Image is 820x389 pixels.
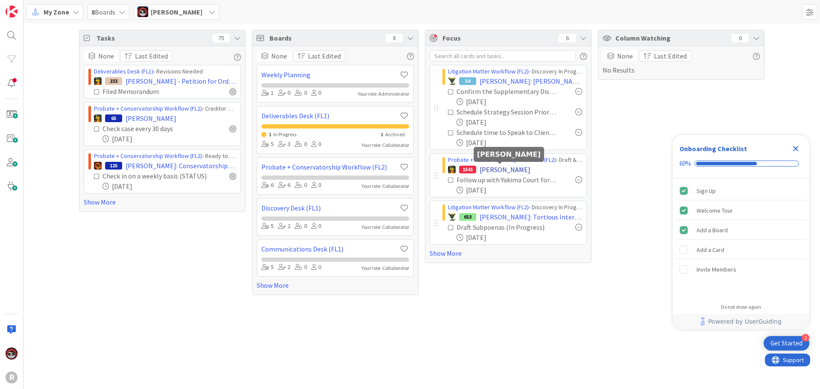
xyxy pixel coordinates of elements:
[102,123,198,134] div: Check case every 30 days
[676,181,806,200] div: Sign Up is complete.
[6,371,18,383] div: R
[386,34,403,42] div: 8
[295,263,307,272] div: 0
[477,150,541,158] h5: [PERSON_NAME]
[94,114,102,122] img: MR
[697,264,736,275] div: Invite Members
[278,263,290,272] div: 2
[94,77,102,85] img: MR
[261,70,399,80] a: Weekly Planning
[448,213,456,221] img: NC
[448,203,529,211] a: Litigation Matter Workflow (FL2)
[261,222,274,231] div: 5
[311,263,321,272] div: 0
[559,34,576,42] div: 6
[673,178,809,298] div: Checklist items
[105,77,122,85] div: 233
[44,7,69,17] span: My Zone
[697,205,733,216] div: Welcome Tour
[448,155,582,164] div: › Draft & File Petition
[457,107,556,117] div: Schedule Strategy Session Prior to JSC by [DATE]
[126,161,236,171] span: [PERSON_NAME]: Conservatorship/Probate [keep eye on]
[697,245,724,255] div: Add a Card
[457,232,582,243] div: [DATE]
[459,166,476,173] div: 1541
[362,264,409,272] div: Your role: Collaborator
[261,263,274,272] div: 5
[673,135,809,329] div: Checklist Container
[381,131,383,137] span: 1
[480,76,582,86] span: [PERSON_NAME]: [PERSON_NAME] English
[677,314,805,329] a: Powered by UserGuiding
[457,222,556,232] div: Draft Subpoenas (In Progress)
[295,88,307,98] div: 0
[261,111,399,121] a: Deliverables Desk (FL1)
[126,113,176,123] span: [PERSON_NAME]
[311,140,321,149] div: 0
[770,339,802,348] div: Get Started
[278,181,290,190] div: 6
[94,67,153,75] a: Deliverables Desk (FL1)
[457,117,582,127] div: [DATE]
[278,140,290,149] div: 3
[679,160,691,167] div: 60%
[679,160,802,167] div: Checklist progress: 60%
[105,114,122,122] div: 65
[676,201,806,220] div: Welcome Tour is complete.
[457,185,582,195] div: [DATE]
[697,186,716,196] div: Sign Up
[457,97,582,107] div: [DATE]
[617,51,633,61] span: None
[261,140,274,149] div: 5
[448,67,529,75] a: Litigation Matter Workflow (FL2)
[135,51,168,61] span: Last Edited
[261,162,399,172] a: Probate + Conservatorship Workflow (FL2)
[459,213,476,221] div: 653
[102,171,211,181] div: Check in on a weekly basis (STATUS)
[430,50,576,61] input: Search all cards and tasks...
[269,33,381,43] span: Boards
[448,67,582,76] div: › Discovery In Progress
[6,6,18,18] img: Visit kanbanzone.com
[311,181,321,190] div: 0
[98,51,114,61] span: None
[789,142,802,155] div: Close Checklist
[480,164,530,175] span: [PERSON_NAME]
[603,50,760,75] div: No Results
[442,33,552,43] span: Focus
[295,140,307,149] div: 0
[97,33,208,43] span: Tasks
[84,197,241,207] a: Show More
[295,222,307,231] div: 0
[94,152,202,160] a: Probate + Conservatorship Workflow (FL2)
[448,156,556,164] a: Probate + Conservatorship Workflow (FL2)
[673,314,809,329] div: Footer
[457,86,556,97] div: Confirm the Supplementary Discovery Received and Curate
[102,86,190,97] div: Filed Memorandum
[615,33,727,43] span: Column Watching
[295,181,307,190] div: 0
[721,304,761,310] div: Do not show again
[480,212,582,222] span: [PERSON_NAME]: Tortious Interference with Economic Relations
[126,76,236,86] span: [PERSON_NAME] - Petition for Order for Surrender of Assets
[18,1,39,12] span: Support
[261,203,399,213] a: Discovery Desk (FL1)
[732,34,749,42] div: 0
[213,34,230,42] div: 75
[679,143,747,154] div: Onboarding Checklist
[362,141,409,149] div: Your role: Collaborator
[311,88,321,98] div: 0
[94,67,236,76] div: › Revisions Needed
[457,175,556,185] div: Follow up with Yakima Court for Received Order and Letters
[278,222,290,231] div: 2
[6,348,18,360] img: JS
[448,203,582,212] div: › Discovery In Progress
[94,105,202,112] a: Probate + Conservatorship Workflow (FL2)
[676,221,806,240] div: Add a Board is complete.
[308,51,341,61] span: Last Edited
[358,90,409,98] div: Your role: Administrator
[448,166,456,173] img: MR
[94,162,102,170] img: TR
[94,152,236,161] div: › Ready to Close Matter
[708,316,782,327] span: Powered by UserGuiding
